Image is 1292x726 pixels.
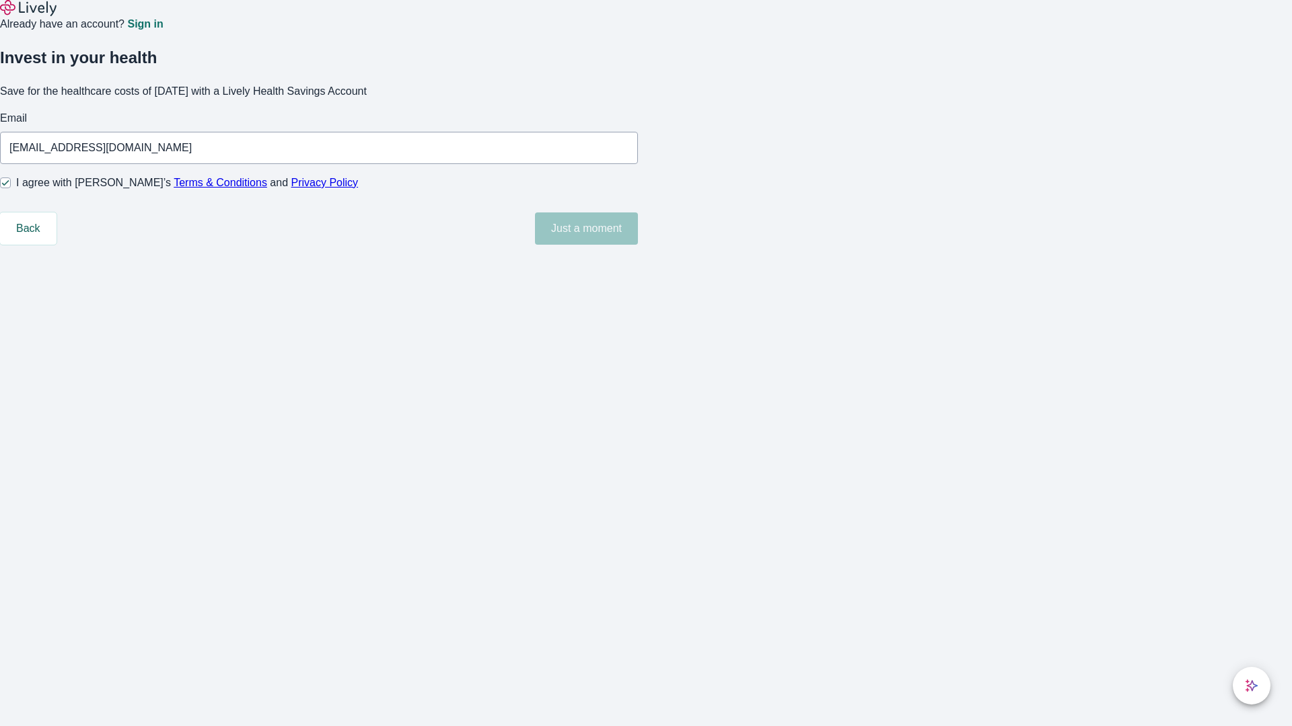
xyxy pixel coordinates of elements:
span: I agree with [PERSON_NAME]’s and [16,175,358,191]
button: chat [1233,667,1270,704]
a: Terms & Conditions [174,177,267,188]
a: Privacy Policy [291,177,359,188]
a: Sign in [127,19,163,30]
svg: Lively AI Assistant [1245,679,1258,692]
